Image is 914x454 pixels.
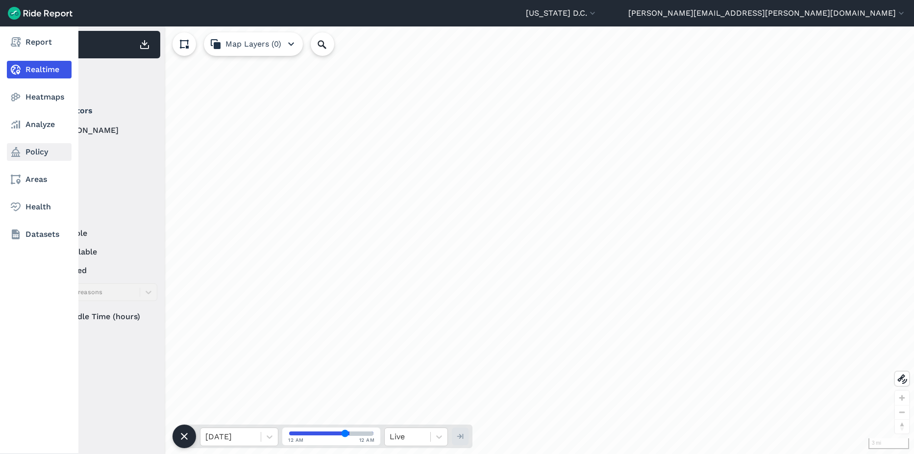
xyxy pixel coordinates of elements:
a: Health [7,198,72,216]
a: Policy [7,143,72,161]
button: [PERSON_NAME][EMAIL_ADDRESS][PERSON_NAME][DOMAIN_NAME] [628,7,906,19]
div: Filter [36,63,160,93]
summary: Operators [40,97,156,125]
summary: Status [40,200,156,227]
label: reserved [40,265,157,277]
label: available [40,227,157,239]
div: Idle Time (hours) [40,308,157,326]
a: Areas [7,171,72,188]
label: unavailable [40,246,157,258]
button: [US_STATE] D.C. [526,7,597,19]
a: Datasets [7,226,72,243]
label: Lime [40,143,157,155]
button: Map Layers (0) [204,32,303,56]
label: Veo [40,180,157,192]
div: loading [31,26,914,454]
a: Heatmaps [7,88,72,106]
label: [PERSON_NAME] [40,125,157,136]
a: Analyze [7,116,72,133]
input: Search Location or Vehicles [311,32,350,56]
span: 12 AM [359,436,375,444]
a: Realtime [7,61,72,78]
label: Spin [40,162,157,174]
span: 12 AM [288,436,304,444]
img: Ride Report [8,7,73,20]
a: Report [7,33,72,51]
